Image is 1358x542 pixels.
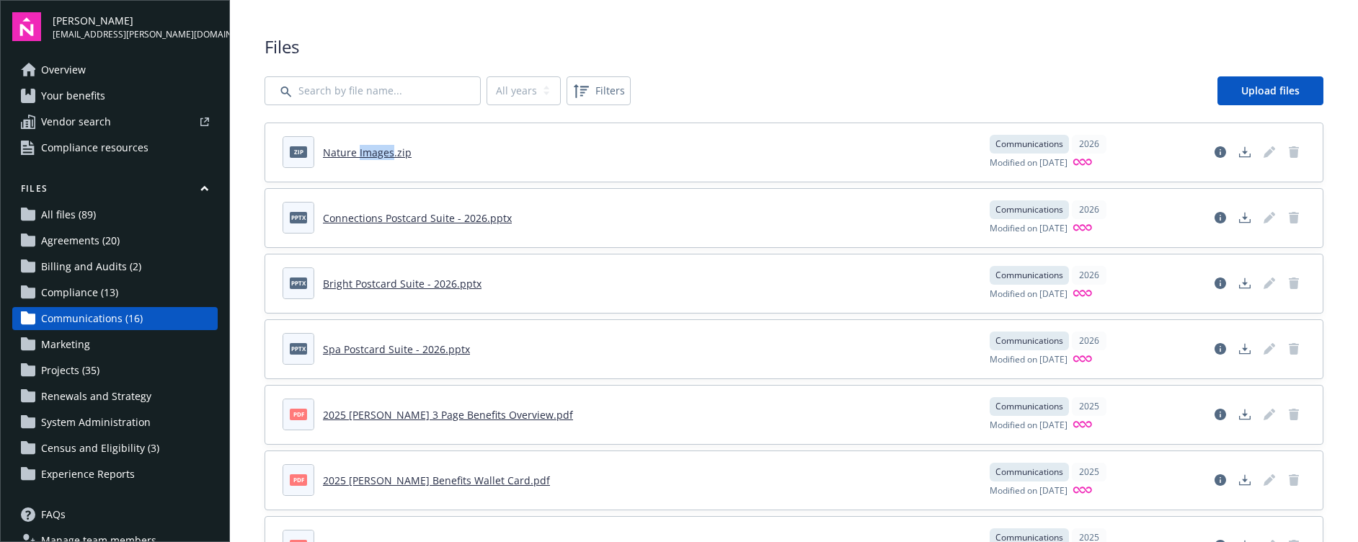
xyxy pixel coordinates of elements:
button: [PERSON_NAME][EMAIL_ADDRESS][PERSON_NAME][DOMAIN_NAME] [53,12,218,41]
span: pdf [290,409,307,419]
span: Delete document [1282,272,1305,295]
a: Download document [1233,141,1256,164]
a: Billing and Audits (2) [12,255,218,278]
a: 2025 [PERSON_NAME] 3 Page Benefits Overview.pdf [323,408,573,422]
a: Delete document [1282,206,1305,229]
input: Search by file name... [265,76,481,105]
span: Renewals and Strategy [41,385,151,408]
span: Communications [995,138,1063,151]
img: navigator-logo.svg [12,12,41,41]
a: Edit document [1258,272,1281,295]
span: Filters [595,83,625,98]
a: View file details [1209,141,1232,164]
a: Upload files [1217,76,1323,105]
span: Upload files [1241,84,1300,97]
span: [PERSON_NAME] [53,13,218,28]
span: Modified on [DATE] [990,288,1068,301]
span: Files [265,35,1323,59]
a: FAQs [12,503,218,526]
a: Vendor search [12,110,218,133]
a: Overview [12,58,218,81]
a: Download document [1233,337,1256,360]
span: Overview [41,58,86,81]
div: 2026 [1072,135,1106,154]
a: Download document [1233,468,1256,492]
a: Edit document [1258,141,1281,164]
span: Agreements (20) [41,229,120,252]
a: Marketing [12,333,218,356]
span: Compliance resources [41,136,148,159]
div: 2025 [1072,397,1106,416]
span: Billing and Audits (2) [41,255,141,278]
span: pptx [290,277,307,288]
span: Delete document [1282,141,1305,164]
a: View file details [1209,206,1232,229]
a: System Administration [12,411,218,434]
span: Filters [569,79,628,102]
button: Filters [567,76,631,105]
a: Census and Eligibility (3) [12,437,218,460]
span: pptx [290,212,307,223]
span: Your benefits [41,84,105,107]
a: Download document [1233,403,1256,426]
a: Experience Reports [12,463,218,486]
span: Communications [995,400,1063,413]
span: Modified on [DATE] [990,419,1068,432]
a: All files (89) [12,203,218,226]
span: [EMAIL_ADDRESS][PERSON_NAME][DOMAIN_NAME] [53,28,218,41]
span: Communications [995,466,1063,479]
a: Download document [1233,272,1256,295]
a: View file details [1209,403,1232,426]
span: Delete document [1282,403,1305,426]
a: View file details [1209,272,1232,295]
span: Delete document [1282,337,1305,360]
div: 2026 [1072,200,1106,219]
span: Projects (35) [41,359,99,382]
span: Vendor search [41,110,111,133]
span: All files (89) [41,203,96,226]
span: Modified on [DATE] [990,484,1068,498]
a: Communications (16) [12,307,218,330]
div: 2025 [1072,463,1106,481]
span: Edit document [1258,337,1281,360]
a: Download document [1233,206,1256,229]
a: Compliance (13) [12,281,218,304]
span: Census and Eligibility (3) [41,437,159,460]
span: Communications [995,203,1063,216]
span: Edit document [1258,403,1281,426]
a: Agreements (20) [12,229,218,252]
a: Connections Postcard Suite - 2026.pptx [323,211,512,225]
a: View file details [1209,468,1232,492]
span: Compliance (13) [41,281,118,304]
div: 2026 [1072,332,1106,350]
span: Communications [995,334,1063,347]
span: Edit document [1258,468,1281,492]
span: Communications [995,269,1063,282]
span: zip [290,146,307,157]
a: Nature Images.zip [323,146,412,159]
a: 2025 [PERSON_NAME] Benefits Wallet Card.pdf [323,474,550,487]
span: pptx [290,343,307,354]
a: Compliance resources [12,136,218,159]
a: Bright Postcard Suite - 2026.pptx [323,277,481,290]
span: Experience Reports [41,463,135,486]
span: Communications (16) [41,307,143,330]
span: Marketing [41,333,90,356]
span: Modified on [DATE] [990,353,1068,367]
a: View file details [1209,337,1232,360]
a: Projects (35) [12,359,218,382]
a: Your benefits [12,84,218,107]
a: Renewals and Strategy [12,385,218,408]
span: FAQs [41,503,66,526]
span: Modified on [DATE] [990,156,1068,170]
span: Edit document [1258,206,1281,229]
button: Files [12,182,218,200]
span: Delete document [1282,468,1305,492]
